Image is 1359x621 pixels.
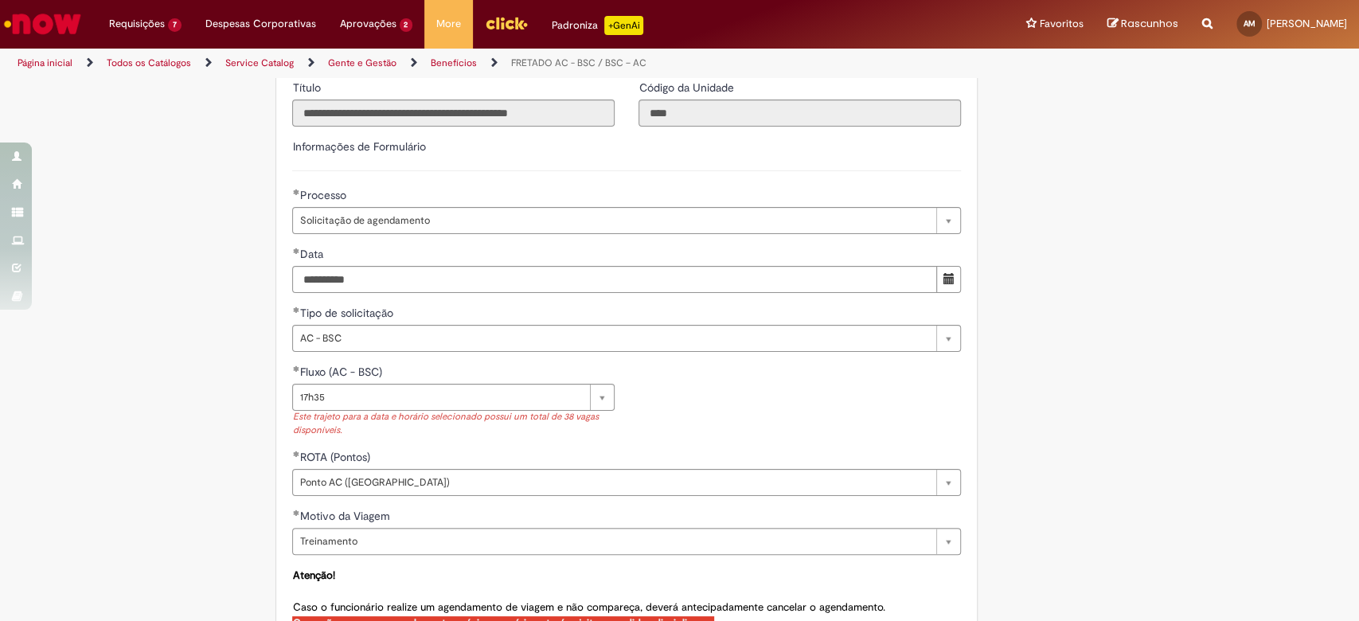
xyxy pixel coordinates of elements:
label: Somente leitura - Código da Unidade [638,80,736,96]
span: Data [299,247,326,261]
span: ROTA (Pontos) [299,450,373,464]
a: Rascunhos [1107,17,1178,32]
input: Título [292,100,615,127]
span: Ponto AC ([GEOGRAPHIC_DATA]) [299,470,928,495]
span: Somente leitura - Código da Unidade [638,80,736,95]
img: click_logo_yellow_360x200.png [485,11,528,35]
span: Obrigatório Preenchido [292,189,299,195]
a: Gente e Gestão [328,57,396,69]
a: Todos os Catálogos [107,57,191,69]
span: Fluxo (AC - BSC) [299,365,385,379]
img: ServiceNow [2,8,84,40]
span: Somente leitura - Título [292,80,323,95]
ul: Trilhas de página [12,49,894,78]
p: +GenAi [604,16,643,35]
span: Obrigatório Preenchido [292,307,299,313]
a: Página inicial [18,57,72,69]
span: [PERSON_NAME] [1267,17,1347,30]
label: Somente leitura - Título [292,80,323,96]
span: Treinamento [299,529,928,554]
button: Mostrar calendário para Data [936,266,961,293]
div: Este trajeto para a data e horário selecionado possui um total de 38 vagas disponíveis. [292,411,615,437]
span: Processo [299,188,349,202]
span: Obrigatório Preenchido [292,510,299,516]
input: Data 02 October 2025 Thursday [292,266,937,293]
span: Motivo da Viagem [299,509,392,523]
span: 2 [400,18,413,32]
a: Service Catalog [225,57,294,69]
span: Obrigatório Preenchido [292,451,299,457]
a: FRETADO AC - BSC / BSC – AC [511,57,646,69]
span: Rascunhos [1121,16,1178,31]
span: 17h35 [299,385,582,410]
span: Obrigatório Preenchido [292,248,299,254]
input: Código da Unidade [638,100,961,127]
span: AM [1244,18,1256,29]
a: Benefícios [431,57,477,69]
span: Favoritos [1040,16,1084,32]
span: Aprovações [340,16,396,32]
label: Informações de Formulário [292,139,425,154]
span: Tipo de solicitação [299,306,396,320]
span: 7 [168,18,182,32]
span: AC - BSC [299,326,928,351]
strong: Atenção! [292,568,334,582]
span: Obrigatório Preenchido [292,365,299,372]
span: More [436,16,461,32]
span: Requisições [109,16,165,32]
span: Despesas Corporativas [205,16,316,32]
div: Padroniza [552,16,643,35]
span: Solicitação de agendamento [299,208,928,233]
